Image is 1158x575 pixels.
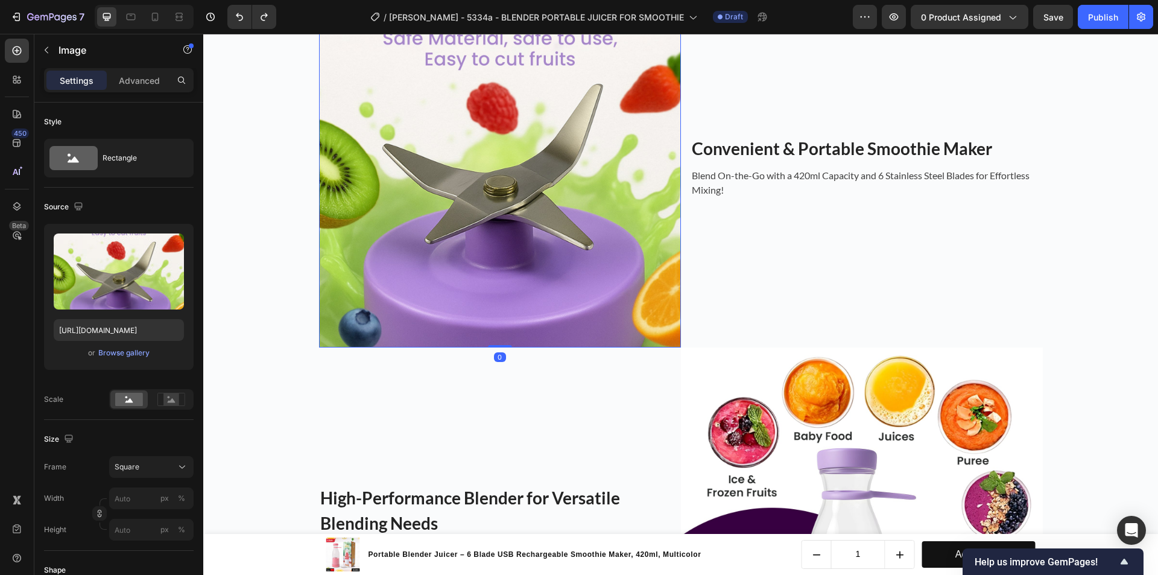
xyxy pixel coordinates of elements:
span: Draft [725,11,743,22]
h3: Convenient & Portable Smoothie Maker [487,101,840,129]
button: 7 [5,5,90,29]
p: 7 [79,10,84,24]
label: Width [44,493,64,504]
span: Help us improve GemPages! [975,556,1117,568]
p: Image [59,43,161,57]
span: 0 product assigned [921,11,1001,24]
div: Browse gallery [98,348,150,358]
span: [PERSON_NAME] - 5334a - BLENDER PORTABLE JUICER FOR SMOOTHIE [389,11,684,24]
input: px% [109,519,194,541]
label: Frame [44,462,66,472]
button: Show survey - Help us improve GemPages! [975,554,1131,569]
div: % [178,493,185,504]
div: Rectangle [103,144,176,172]
label: Height [44,524,66,535]
div: % [178,524,185,535]
div: Scale [44,394,63,405]
input: px% [109,488,194,509]
h3: High-Performance Blender for Versatile Blending Needs [116,450,468,503]
div: Source [44,199,86,215]
input: quantity [628,507,682,535]
p: Settings [60,74,93,87]
iframe: Design area [203,34,1158,575]
p: Blend On-the-Go with a 420ml Capacity and 6 Stainless Steel Blades for Effortless Mixing! [489,135,838,164]
div: Beta [9,221,29,230]
button: % [157,523,172,537]
button: increment [682,507,711,535]
div: 450 [11,129,29,138]
button: Publish [1078,5,1128,29]
div: Open Intercom Messenger [1117,516,1146,545]
button: Add to cart [719,507,832,535]
button: px [174,491,189,506]
div: Size [44,431,76,448]
div: 0 [291,319,303,328]
div: Undo/Redo [227,5,276,29]
button: Browse gallery [98,347,150,359]
div: Add to cart [752,512,799,530]
button: 0 product assigned [911,5,1028,29]
button: Square [109,456,194,478]
div: px [160,524,169,535]
p: Advanced [119,74,160,87]
div: px [160,493,169,504]
input: https://example.com/image.jpg [54,319,184,341]
span: or [88,346,95,360]
button: decrement [599,507,628,535]
span: Square [115,462,139,472]
div: Style [44,116,62,127]
button: % [157,491,172,506]
button: px [174,523,189,537]
button: Save [1033,5,1073,29]
div: Publish [1088,11,1118,24]
img: preview-image [54,233,184,310]
span: / [384,11,387,24]
span: Save [1043,12,1063,22]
